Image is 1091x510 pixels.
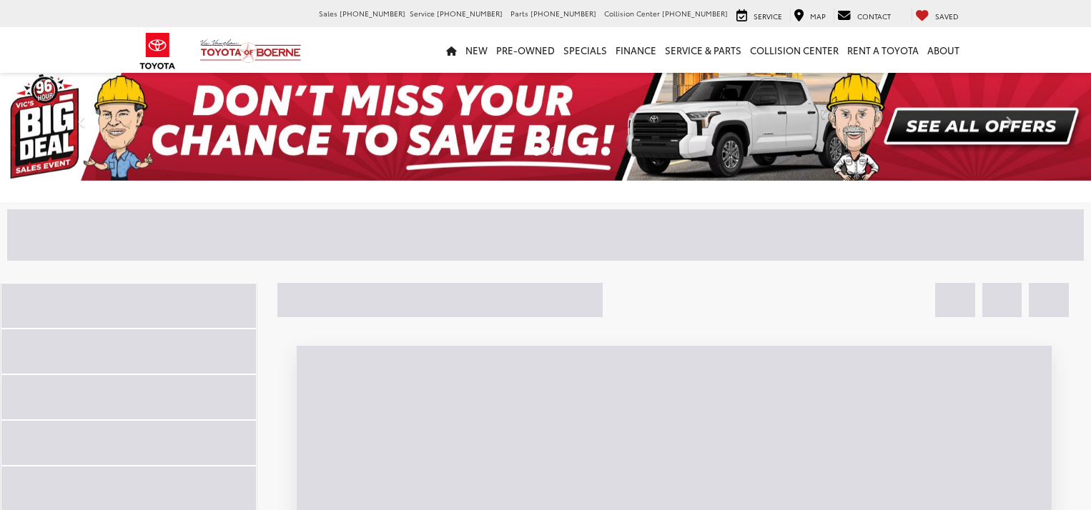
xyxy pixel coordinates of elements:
[437,8,503,19] span: [PHONE_NUMBER]
[604,8,660,19] span: Collision Center
[611,27,661,73] a: Finance
[857,11,891,21] span: Contact
[746,27,843,73] a: Collision Center
[843,27,923,73] a: Rent a Toyota
[834,8,894,22] a: Contact
[199,39,302,64] img: Vic Vaughan Toyota of Boerne
[559,27,611,73] a: Specials
[340,8,405,19] span: [PHONE_NUMBER]
[810,11,826,21] span: Map
[410,8,435,19] span: Service
[662,8,728,19] span: [PHONE_NUMBER]
[510,8,528,19] span: Parts
[733,8,786,22] a: Service
[442,27,461,73] a: Home
[131,28,184,74] img: Toyota
[754,11,782,21] span: Service
[530,8,596,19] span: [PHONE_NUMBER]
[319,8,337,19] span: Sales
[492,27,559,73] a: Pre-Owned
[935,11,959,21] span: Saved
[923,27,964,73] a: About
[461,27,492,73] a: New
[912,8,962,22] a: My Saved Vehicles
[661,27,746,73] a: Service & Parts: Opens in a new tab
[790,8,829,22] a: Map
